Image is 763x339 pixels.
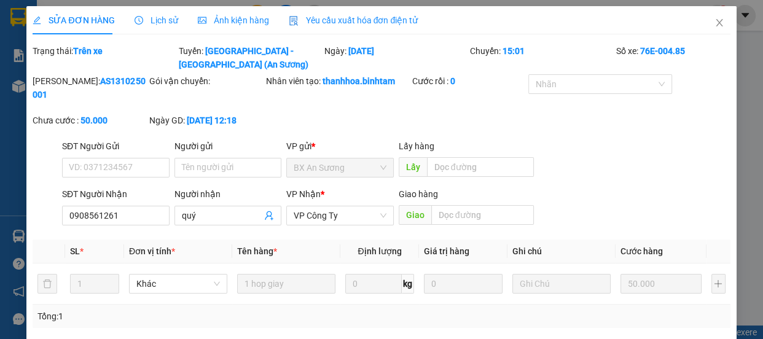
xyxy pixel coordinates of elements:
div: Tổng: 1 [37,310,295,323]
input: 0 [424,274,503,294]
div: Gói vận chuyển: [149,74,264,88]
span: Ảnh kiện hàng [198,15,269,25]
div: Tuyến: [178,44,323,71]
span: Giao hàng [399,189,438,199]
button: plus [711,274,726,294]
span: Lấy [399,157,427,177]
input: 0 [620,274,702,294]
div: Trạng thái: [31,44,177,71]
span: Giao [399,205,431,225]
input: Dọc đường [427,157,534,177]
span: kg [402,274,414,294]
b: 50.000 [80,115,108,125]
button: Close [702,6,737,41]
div: SĐT Người Nhận [62,187,170,201]
input: Ghi Chú [512,274,611,294]
b: 15:01 [503,46,525,56]
b: thanhhoa.binhtam [323,76,395,86]
b: [DATE] [348,46,374,56]
span: BX An Sương [294,158,386,177]
img: icon [289,16,299,26]
span: SL [70,246,80,256]
div: Ngày: [323,44,469,71]
span: VP Nhận [286,189,321,199]
span: VP Công Ty [294,206,386,225]
span: Lấy hàng [399,141,434,151]
div: VP gửi [286,139,394,153]
span: SỬA ĐƠN HÀNG [33,15,114,25]
span: Cước hàng [620,246,663,256]
span: user-add [264,211,274,220]
div: Nhân viên tạo: [266,74,409,88]
span: Đơn vị tính [129,246,175,256]
div: [PERSON_NAME]: [33,74,147,101]
span: Tên hàng [237,246,277,256]
span: clock-circle [135,16,143,25]
div: Người nhận [174,187,282,201]
div: Ngày GD: [149,114,264,127]
div: Số xe: [615,44,732,71]
span: Giá trị hàng [424,246,469,256]
input: Dọc đường [431,205,534,225]
div: Chưa cước : [33,114,147,127]
b: 0 [450,76,455,86]
b: Trên xe [73,46,103,56]
b: 76E-004.85 [640,46,685,56]
b: [DATE] 12:18 [187,115,237,125]
span: Lịch sử [135,15,178,25]
div: Người gửi [174,139,282,153]
span: close [714,18,724,28]
input: VD: Bàn, Ghế [237,274,335,294]
span: edit [33,16,41,25]
b: [GEOGRAPHIC_DATA] - [GEOGRAPHIC_DATA] (An Sương) [179,46,308,69]
button: delete [37,274,57,294]
span: Định lượng [358,246,401,256]
div: Cước rồi : [412,74,526,88]
span: Yêu cầu xuất hóa đơn điện tử [289,15,418,25]
div: Chuyến: [469,44,614,71]
th: Ghi chú [507,240,616,263]
span: picture [198,16,206,25]
div: SĐT Người Gửi [62,139,170,153]
span: Khác [136,275,220,293]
